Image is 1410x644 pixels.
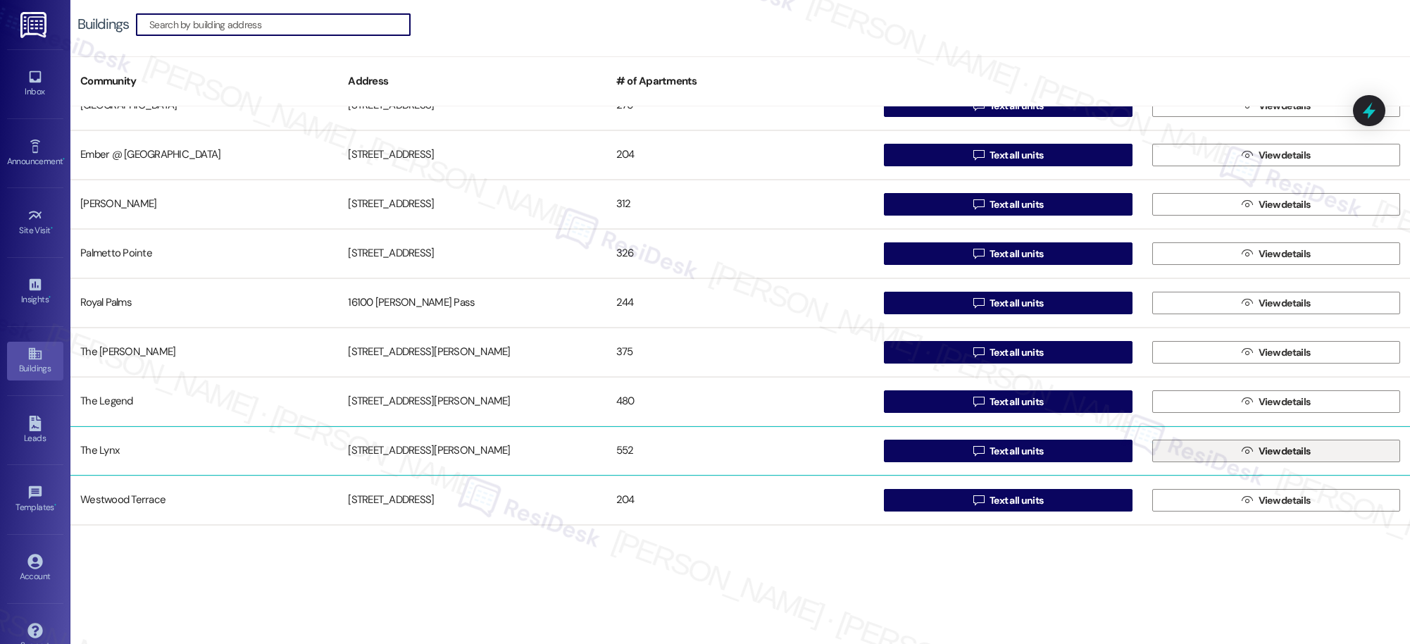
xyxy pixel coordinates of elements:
[77,17,129,32] div: Buildings
[70,92,338,120] div: [GEOGRAPHIC_DATA]
[7,273,63,311] a: Insights •
[1152,489,1400,512] button: View details
[884,144,1132,166] button: Text all units
[1259,148,1311,163] span: View details
[1259,345,1311,360] span: View details
[338,388,606,416] div: [STREET_ADDRESS][PERSON_NAME]
[990,444,1043,459] span: Text all units
[70,486,338,514] div: Westwood Terrace
[1152,292,1400,314] button: View details
[973,199,984,210] i: 
[973,396,984,407] i: 
[990,148,1043,163] span: Text all units
[70,141,338,169] div: Ember @ [GEOGRAPHIC_DATA]
[973,149,984,161] i: 
[1242,149,1252,161] i: 
[990,493,1043,508] span: Text all units
[70,338,338,366] div: The [PERSON_NAME]
[1242,248,1252,259] i: 
[7,342,63,380] a: Buildings
[54,500,56,510] span: •
[606,240,874,268] div: 326
[1242,445,1252,457] i: 
[990,247,1043,261] span: Text all units
[63,154,65,164] span: •
[973,347,984,358] i: 
[1242,347,1252,358] i: 
[973,495,984,506] i: 
[884,341,1132,364] button: Text all units
[338,92,606,120] div: [STREET_ADDRESS]
[1152,440,1400,462] button: View details
[606,486,874,514] div: 204
[606,190,874,218] div: 312
[1242,199,1252,210] i: 
[1259,296,1311,311] span: View details
[338,141,606,169] div: [STREET_ADDRESS]
[338,190,606,218] div: [STREET_ADDRESS]
[338,486,606,514] div: [STREET_ADDRESS]
[606,289,874,317] div: 244
[70,437,338,465] div: The Lynx
[973,445,984,457] i: 
[884,489,1132,512] button: Text all units
[1259,395,1311,409] span: View details
[1259,493,1311,508] span: View details
[990,99,1043,113] span: Text all units
[7,204,63,242] a: Site Visit •
[70,289,338,317] div: Royal Palms
[1152,390,1400,413] button: View details
[990,197,1043,212] span: Text all units
[7,550,63,588] a: Account
[884,390,1132,413] button: Text all units
[1259,444,1311,459] span: View details
[1259,197,1311,212] span: View details
[70,240,338,268] div: Palmetto Pointe
[338,289,606,317] div: 16100 [PERSON_NAME] Pass
[1259,247,1311,261] span: View details
[7,411,63,450] a: Leads
[884,242,1132,265] button: Text all units
[1242,100,1252,111] i: 
[1242,396,1252,407] i: 
[7,65,63,103] a: Inbox
[606,437,874,465] div: 552
[70,388,338,416] div: The Legend
[973,248,984,259] i: 
[884,292,1132,314] button: Text all units
[70,64,338,99] div: Community
[20,12,49,38] img: ResiDesk Logo
[338,437,606,465] div: [STREET_ADDRESS][PERSON_NAME]
[338,64,606,99] div: Address
[884,193,1132,216] button: Text all units
[990,395,1043,409] span: Text all units
[973,297,984,309] i: 
[1259,99,1311,113] span: View details
[1152,242,1400,265] button: View details
[606,141,874,169] div: 204
[1152,341,1400,364] button: View details
[1152,94,1400,117] button: View details
[884,94,1132,117] button: Text all units
[884,440,1132,462] button: Text all units
[990,345,1043,360] span: Text all units
[338,338,606,366] div: [STREET_ADDRESS][PERSON_NAME]
[1152,144,1400,166] button: View details
[1242,495,1252,506] i: 
[70,190,338,218] div: [PERSON_NAME]
[1242,297,1252,309] i: 
[606,64,874,99] div: # of Apartments
[606,388,874,416] div: 480
[338,240,606,268] div: [STREET_ADDRESS]
[990,296,1043,311] span: Text all units
[606,92,874,120] div: 276
[1152,193,1400,216] button: View details
[49,292,51,302] span: •
[149,15,410,35] input: Search by building address
[7,481,63,519] a: Templates •
[606,338,874,366] div: 375
[973,100,984,111] i: 
[51,223,53,233] span: •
